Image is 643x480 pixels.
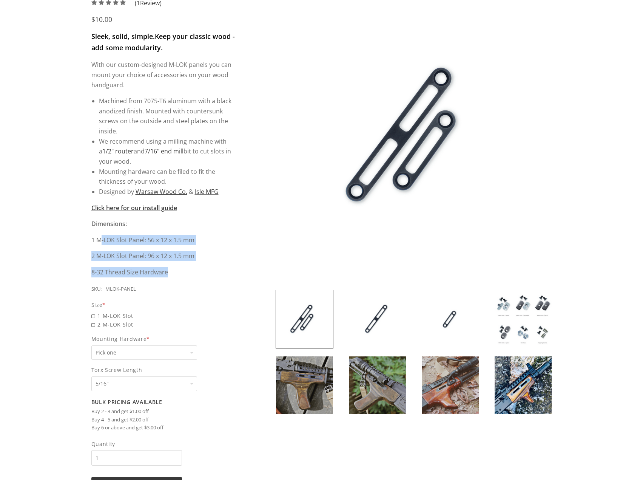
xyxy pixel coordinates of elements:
p: 8-32 Thread Size Hardware [91,267,236,277]
li: Buy 4 - 5 and get $2.00 off [91,416,236,424]
img: DIY M-LOK Panel Inserts [276,356,333,414]
div: SKU: [91,285,102,293]
strong: Dimensions: [91,220,127,228]
div: MLOK-PANEL [105,285,136,293]
a: Warsaw Wood Co. [136,187,187,196]
img: DIY M-LOK Panel Inserts [422,356,479,414]
a: 1/2" router [102,147,134,155]
li: Buy 2 - 3 and get $1.00 off [91,407,236,416]
img: DIY M-LOK Panel Inserts [276,290,333,348]
span: $10.00 [91,15,112,24]
a: Click here for our install guide [91,204,177,212]
li: Machined from 7075-T6 aluminum with a black anodized finish. Mounted with countersunk screws on t... [99,96,236,136]
p: 2 M-LOK Slot Panel: 96 x 12 x 1.5 mm [91,251,236,261]
span: With our custom-designed M-LOK panels you can mount your choice of accessories on your wood handg... [91,60,231,89]
input: Quantity [91,450,182,466]
li: Mounting hardware can be filed to fit the thickness of your wood. [99,167,236,187]
img: DIY M-LOK Panel Inserts [495,290,552,348]
li: We recommend using a milling machine with a and bit to cut slots in your wood. [99,136,236,167]
div: Size [91,300,236,309]
li: Designed by & [99,187,236,197]
span: 1 M-LOK Slot [91,311,236,320]
a: 7/16" end mill [145,147,183,155]
strong: Keep your classic wood - add some modularity. [91,32,235,52]
span: 2 M-LOK Slot [91,320,236,329]
select: Torx Screw Length [91,376,197,391]
img: DIY M-LOK Panel Inserts [422,290,479,348]
span: Torx Screw Length [91,365,236,374]
a: Isle MFG [195,187,219,196]
span: Mounting Hardware [91,334,236,343]
img: DIY M-LOK Panel Inserts [349,356,406,414]
h2: Bulk Pricing Available [91,399,236,406]
p: 1 M-LOK Slot Panel: 56 x 12 x 1.5 mm [91,235,236,245]
strong: Sleek, solid, simple. [91,32,155,41]
img: DIY M-LOK Panel Inserts [495,356,552,414]
img: DIY M-LOK Panel Inserts [349,290,406,348]
li: Buy 6 or above and get $3.00 off [91,424,236,432]
select: Mounting Hardware* [91,345,197,360]
span: Quantity [91,440,182,448]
